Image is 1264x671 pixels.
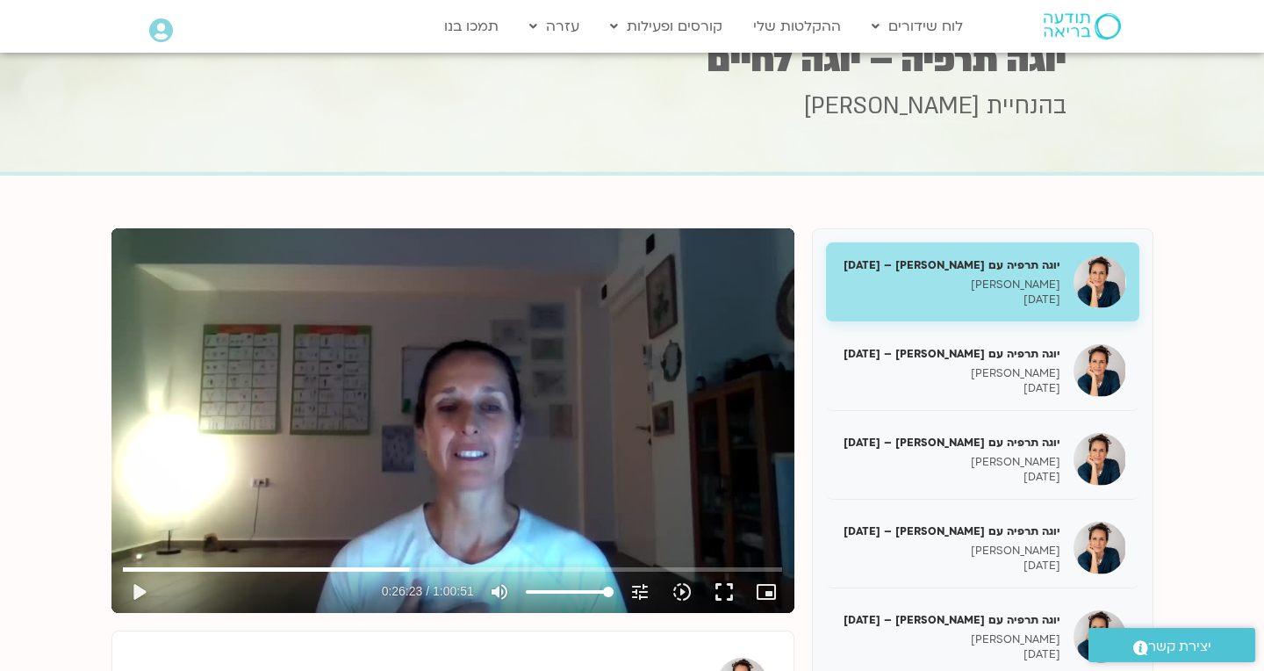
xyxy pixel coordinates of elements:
img: יוגה תרפיה עם יעל אלנברג – 21/05/25 [1074,433,1126,486]
h5: יוגה תרפיה עם [PERSON_NAME] – [DATE] [839,257,1060,273]
a: קורסים ופעילות [601,10,731,43]
p: [PERSON_NAME] [839,366,1060,381]
img: יוגה תרפיה עם יעל אלנברג – 14/05/25 [1074,344,1126,397]
h1: יוגה תרפיה – יוגה לחיים [197,43,1066,77]
p: [PERSON_NAME] [839,455,1060,470]
p: [DATE] [839,292,1060,307]
h5: יוגה תרפיה עם [PERSON_NAME] – [DATE] [839,435,1060,451]
h5: יוגה תרפיה עם [PERSON_NAME] – [DATE] [839,346,1060,362]
img: יוגה תרפיה עם יעל אלנברג – 28/05/25 [1074,522,1126,574]
img: יוגה תרפיה עם יעל אלנברג – 04/06/25 [1074,610,1126,663]
p: [DATE] [839,470,1060,485]
span: בהנחיית [987,90,1066,122]
h5: יוגה תרפיה עם [PERSON_NAME] – [DATE] [839,523,1060,539]
img: יוגה תרפיה עם יעל אלנברג – 07/05/25 [1074,256,1126,308]
a: לוח שידורים [863,10,972,43]
a: ההקלטות שלי [744,10,850,43]
p: [PERSON_NAME] [839,632,1060,647]
a: יצירת קשר [1088,628,1255,662]
a: תמכו בנו [435,10,507,43]
img: תודעה בריאה [1044,13,1121,40]
span: יצירת קשר [1148,635,1211,659]
p: [DATE] [839,381,1060,396]
p: [PERSON_NAME] [839,544,1060,559]
p: [PERSON_NAME] [839,278,1060,292]
h5: יוגה תרפיה עם [PERSON_NAME] – [DATE] [839,612,1060,628]
p: [DATE] [839,647,1060,662]
p: [DATE] [839,559,1060,574]
a: עזרה [521,10,588,43]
